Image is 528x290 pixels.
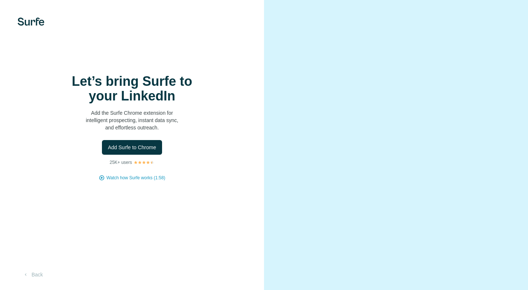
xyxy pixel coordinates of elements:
img: Surfe's logo [18,18,44,26]
button: Watch how Surfe works (1:58) [106,175,165,181]
p: Add the Surfe Chrome extension for intelligent prospecting, instant data sync, and effortless out... [59,109,205,131]
span: Add Surfe to Chrome [108,144,156,151]
button: Back [18,268,48,281]
p: 25K+ users [110,159,132,166]
h1: Let’s bring Surfe to your LinkedIn [59,74,205,103]
button: Add Surfe to Chrome [102,140,162,155]
img: Rating Stars [133,160,154,165]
